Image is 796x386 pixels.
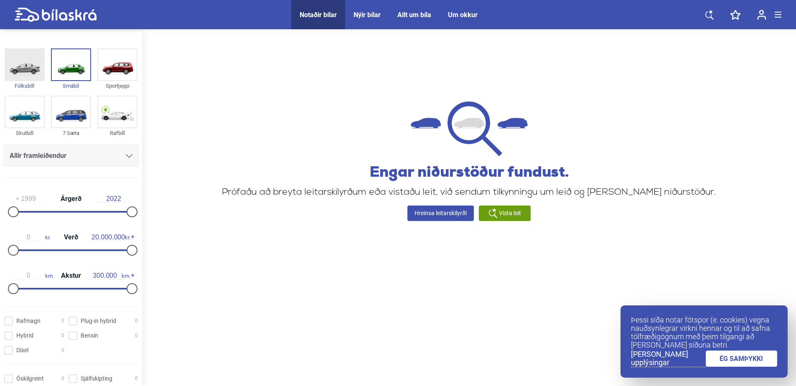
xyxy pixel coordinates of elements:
span: 0 [135,331,138,340]
span: Óskilgreint [16,374,44,383]
a: [PERSON_NAME] upplýsingar [631,350,706,367]
a: Hreinsa leitarskilyrði [407,206,474,221]
span: 0 [135,317,138,325]
h2: Engar niðurstöður fundust. [222,165,716,181]
div: 7 Sæta [51,128,91,138]
span: Allir framleiðendur [10,150,66,162]
a: Notaðir bílar [300,11,337,19]
span: Verð [62,234,80,241]
a: Nýir bílar [353,11,381,19]
span: Bensín [81,331,98,340]
a: Allt um bíla [397,11,431,19]
div: Rafbíll [97,128,137,138]
span: Rafmagn [16,317,41,325]
span: km. [12,272,54,279]
span: km. [88,272,130,279]
p: Prófaðu að breyta leitarskilyrðum eða vistaðu leit, við sendum tilkynningu um leið og [PERSON_NAM... [222,188,716,197]
div: Sportjeppi [97,81,137,91]
p: Þessi síða notar fótspor (e. cookies) vegna nauðsynlegrar virkni hennar og til að safna tölfræðig... [631,316,777,349]
span: 0 [61,374,64,383]
span: kr. [92,234,130,241]
div: Smábíl [51,81,91,91]
span: 0 [61,317,64,325]
span: Vista leit [499,209,521,218]
a: Um okkur [448,11,478,19]
span: Sjálfskipting [81,374,112,383]
img: user-login.svg [757,10,766,20]
span: Árgerð [58,196,84,202]
span: Hybrid [16,331,33,340]
span: 0 [61,331,64,340]
span: 0 [135,374,138,383]
span: kr. [12,234,51,241]
span: Dísel [16,346,28,355]
span: 0 [61,346,64,355]
span: Plug-in hybrid [81,317,116,325]
div: Skutbíll [5,128,45,138]
div: Fólksbíll [5,81,45,91]
span: Akstur [59,272,83,279]
img: not found [411,102,528,156]
a: ÉG SAMÞYKKI [706,350,778,367]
